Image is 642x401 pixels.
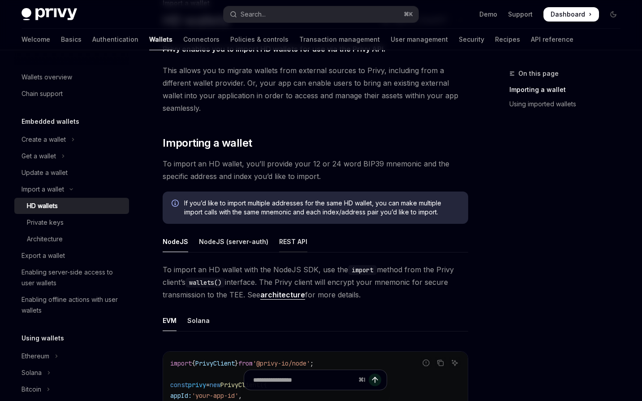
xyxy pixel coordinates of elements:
a: Chain support [14,86,129,102]
button: Report incorrect code [420,357,432,369]
a: Transaction management [299,29,380,50]
div: Bitcoin [22,384,41,395]
button: Send message [369,374,381,386]
a: Demo [479,10,497,19]
button: Open search [224,6,418,22]
a: Private keys [14,214,129,231]
span: { [192,359,195,367]
button: Ask AI [449,357,461,369]
h5: Using wallets [22,333,64,344]
a: Using imported wallets [509,97,628,111]
img: dark logo [22,8,77,21]
div: Solana [22,367,42,378]
button: Toggle Solana section [14,365,129,381]
h5: Embedded wallets [22,116,79,127]
span: '@privy-io/node' [253,359,310,367]
div: Import a wallet [22,184,64,195]
a: Security [459,29,484,50]
div: Create a wallet [22,134,66,145]
a: Basics [61,29,82,50]
button: Toggle dark mode [606,7,620,22]
svg: Info [172,200,181,209]
a: Enabling server-side access to user wallets [14,264,129,291]
span: } [235,359,238,367]
span: Importing a wallet [163,136,252,150]
div: Enabling offline actions with user wallets [22,294,124,316]
span: ⌘ K [404,11,413,18]
a: Importing a wallet [509,83,628,97]
a: Recipes [495,29,520,50]
span: PrivyClient [195,359,235,367]
a: User management [391,29,448,50]
span: Dashboard [551,10,585,19]
span: To import an HD wallet, you’ll provide your 12 or 24 word BIP39 mnemonic and the specific address... [163,157,468,183]
span: On this page [518,68,559,79]
div: REST API [279,231,307,252]
div: Export a wallet [22,250,65,261]
div: NodeJS [163,231,188,252]
div: HD wallets [27,200,58,211]
div: NodeJS (server-auth) [199,231,268,252]
input: Ask a question... [253,370,355,390]
div: Get a wallet [22,151,56,161]
a: API reference [531,29,573,50]
button: Toggle Ethereum section [14,348,129,364]
button: Toggle Get a wallet section [14,148,129,164]
div: Solana [187,310,210,331]
a: Enabling offline actions with user wallets [14,292,129,318]
a: Welcome [22,29,50,50]
div: Private keys [27,217,64,228]
a: Wallets [149,29,172,50]
div: Search... [241,9,266,20]
a: Support [508,10,533,19]
button: Toggle Import a wallet section [14,181,129,197]
a: HD wallets [14,198,129,214]
div: Wallets overview [22,72,72,83]
code: import [348,265,377,275]
button: Copy the contents from the code block [435,357,446,369]
a: Policies & controls [230,29,289,50]
div: Ethereum [22,351,49,362]
span: import [170,359,192,367]
a: Wallets overview [14,69,129,85]
code: wallets() [185,278,225,288]
a: Connectors [183,29,220,50]
div: Architecture [27,234,63,244]
a: Dashboard [543,7,599,22]
button: Toggle Create a wallet section [14,131,129,148]
a: architecture [260,290,305,300]
a: Export a wallet [14,248,129,264]
span: from [238,359,253,367]
a: Authentication [92,29,138,50]
span: To import an HD wallet with the NodeJS SDK, use the method from the Privy client’s interface. The... [163,263,468,301]
span: If you’d like to import multiple addresses for the same HD wallet, you can make multiple import c... [184,199,459,217]
a: Update a wallet [14,165,129,181]
span: This allows you to migrate wallets from external sources to Privy, including from a different wal... [163,64,468,114]
div: EVM [163,310,177,331]
div: Enabling server-side access to user wallets [22,267,124,288]
span: ; [310,359,314,367]
div: Chain support [22,88,63,99]
div: Update a wallet [22,167,68,178]
a: Architecture [14,231,129,247]
button: Toggle Bitcoin section [14,381,129,397]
